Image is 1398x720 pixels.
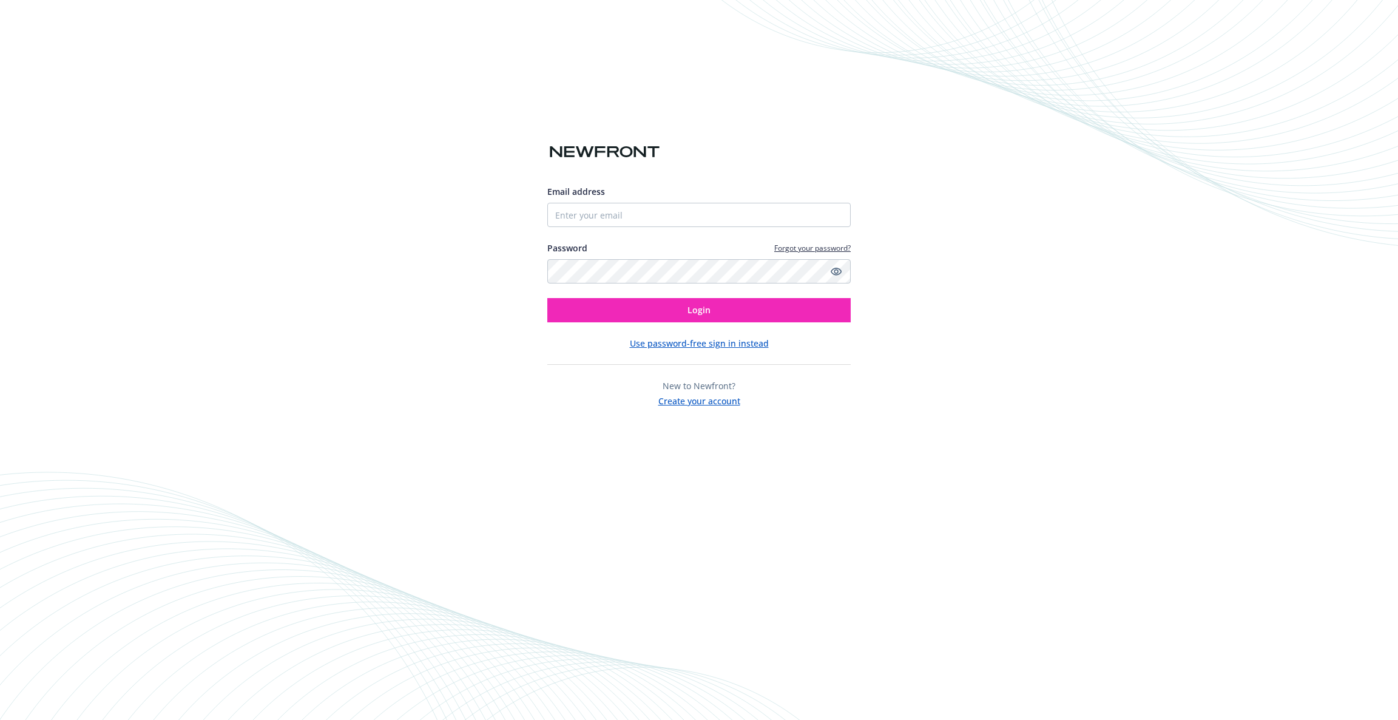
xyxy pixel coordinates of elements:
[829,264,843,279] a: Show password
[547,298,851,322] button: Login
[658,392,740,407] button: Create your account
[547,259,851,284] input: Enter your password
[547,242,587,254] label: Password
[547,141,662,163] img: Newfront logo
[774,243,851,253] a: Forgot your password?
[630,337,769,350] button: Use password-free sign in instead
[663,380,735,392] span: New to Newfront?
[547,186,605,197] span: Email address
[547,203,851,227] input: Enter your email
[687,304,711,316] span: Login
